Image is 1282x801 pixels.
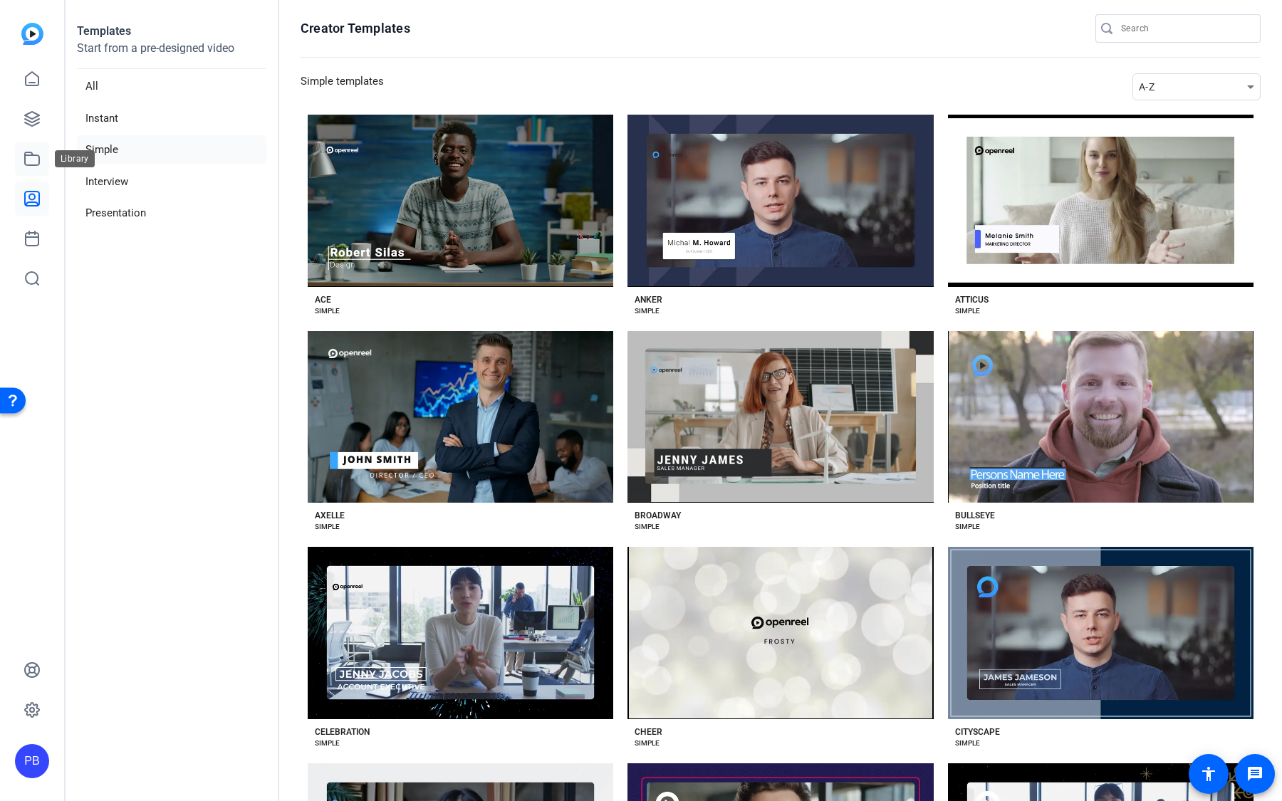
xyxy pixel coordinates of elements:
div: SIMPLE [635,738,660,749]
button: Template image [627,547,933,719]
img: blue-gradient.svg [21,23,43,45]
mat-icon: accessibility [1200,765,1217,782]
div: SIMPLE [955,305,980,317]
span: A-Z [1139,81,1155,93]
h1: Creator Templates [301,20,410,37]
div: SIMPLE [315,521,340,533]
button: Template image [627,331,933,503]
h3: Simple templates [301,73,384,100]
li: All [77,72,266,101]
li: Instant [77,104,266,133]
div: BROADWAY [635,510,681,521]
div: SIMPLE [635,305,660,317]
div: SIMPLE [635,521,660,533]
li: Presentation [77,199,266,228]
div: SIMPLE [955,521,980,533]
p: Start from a pre-designed video [77,40,266,69]
li: Interview [77,167,266,197]
strong: Templates [77,24,131,38]
button: Template image [627,115,933,287]
button: Template image [308,115,613,287]
div: ANKER [635,294,662,305]
input: Search [1121,20,1249,37]
button: Template image [948,331,1254,503]
button: Template image [948,115,1254,287]
div: CHEER [635,726,662,738]
div: SIMPLE [315,305,340,317]
mat-icon: message [1246,765,1263,782]
div: Library [55,150,95,167]
button: Template image [308,547,613,719]
div: AXELLE [315,510,345,521]
button: Template image [308,331,613,503]
li: Simple [77,135,266,164]
button: Template image [948,547,1254,719]
div: CITYSCAPE [955,726,1000,738]
div: SIMPLE [955,738,980,749]
div: ATTICUS [955,294,989,305]
div: ACE [315,294,331,305]
div: BULLSEYE [955,510,995,521]
div: PB [15,744,49,778]
div: SIMPLE [315,738,340,749]
div: CELEBRATION [315,726,370,738]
